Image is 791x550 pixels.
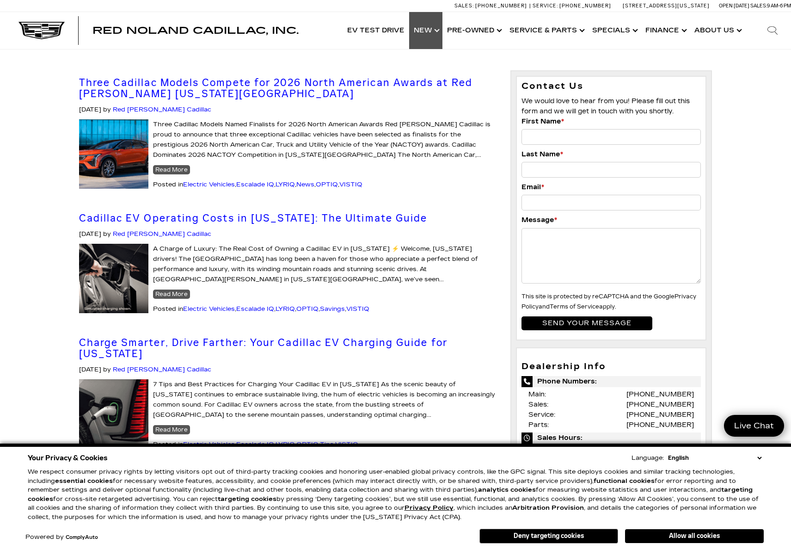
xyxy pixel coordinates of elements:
span: Phone Numbers: [521,376,701,387]
a: Cadillac EV Operating Costs in [US_STATE]: The Ultimate Guide [79,212,428,224]
strong: essential cookies [55,477,113,485]
div: Posted in , , , , , [79,179,497,190]
span: 9 AM-6 PM [767,3,791,9]
span: Sales: [454,3,474,9]
span: by [103,106,111,113]
label: Last Name [521,149,563,160]
span: Service: [533,3,558,9]
a: OPTIQ [296,441,319,448]
span: [PHONE_NUMBER] [559,3,611,9]
a: LYRIQ [276,305,295,313]
input: Send your message [521,316,652,330]
a: Escalade IQ [236,305,274,313]
label: Email [521,182,544,192]
span: Open [DATE] [719,3,749,9]
span: Your Privacy & Cookies [28,451,108,464]
img: 2026 NACTOY Nominee Cadillac OPTIQ [79,119,148,189]
h3: Dealership Info [521,362,701,371]
a: New [409,12,442,49]
a: EV Test Drive [343,12,409,49]
a: [PHONE_NUMBER] [626,390,694,398]
span: Live Chat [730,420,779,431]
a: Red [PERSON_NAME] Cadillac [113,230,211,238]
a: [PHONE_NUMBER] [626,401,694,408]
h3: Contact Us [521,81,701,92]
span: Parts: [528,421,549,429]
textarea: Message* [521,228,701,284]
div: Language: [632,455,664,461]
span: Sales Hours: [521,433,701,444]
a: Read More [153,425,190,434]
span: Main: [528,390,546,398]
span: [DATE] [79,106,101,113]
a: Terms of Service [550,303,599,310]
a: Escalade IQ [236,181,274,188]
label: Message [521,215,557,225]
span: by [103,366,111,373]
a: Sales: [PHONE_NUMBER] [454,3,529,8]
span: We would love to hear from you! Please fill out this form and we will get in touch with you shortly. [521,97,690,115]
label: First Name [521,117,564,127]
a: VISTIQ [346,305,369,313]
a: Three Cadillac Models Compete for 2026 North American Awards at Red [PERSON_NAME] [US_STATE][GEOG... [79,76,472,100]
a: VISTIQ [335,441,358,448]
button: Allow all cookies [625,529,764,543]
div: Powered by [25,534,98,540]
span: by [103,230,111,238]
strong: Arbitration Provision [512,504,584,512]
a: Read More [153,165,190,174]
select: Language Select [666,453,764,463]
strong: analytics cookies [478,486,536,494]
a: Red Noland Cadillac, Inc. [92,26,299,35]
a: Savings [320,305,345,313]
a: Electric Vehicles [183,305,235,313]
strong: targeting cookies [218,495,276,503]
a: Pre-Owned [442,12,505,49]
a: VISTIQ [339,181,362,188]
input: First Name* [521,129,701,145]
div: Posted in , , , , , [79,439,497,450]
a: News [296,181,314,188]
button: Deny targeting cookies [479,529,618,544]
a: Service & Parts [505,12,588,49]
a: Specials [588,12,641,49]
a: LYRIQ [276,181,295,188]
span: [PHONE_NUMBER] [475,3,527,9]
span: Red Noland Cadillac, Inc. [92,25,299,36]
small: This site is protected by reCAPTCHA and the Google and apply. [521,293,696,310]
a: Red [PERSON_NAME] Cadillac [113,106,211,113]
a: About Us [690,12,745,49]
a: Electric Vehicles [183,441,235,448]
a: Finance [641,12,690,49]
a: Escalade IQ [236,441,274,448]
a: Electric Vehicles [183,181,235,188]
u: Privacy Policy [405,504,454,512]
a: Red [PERSON_NAME] Cadillac [113,366,211,373]
a: [STREET_ADDRESS][US_STATE] [623,3,710,9]
a: Charge Smarter, Drive Farther: Your Cadillac EV Charging Guide for [US_STATE] [79,336,448,360]
p: We respect consumer privacy rights by letting visitors opt out of third-party tracking cookies an... [28,468,764,522]
strong: targeting cookies [28,486,753,503]
strong: functional cookies [594,477,655,485]
span: Service: [528,411,555,419]
img: Cadillac Dark Logo with Cadillac White Text [18,22,65,39]
div: Posted in , , , , , [79,304,497,314]
input: Email* [521,195,701,210]
p: Three Cadillac Models Named Finalists for 2026 North American Awards Red [PERSON_NAME] Cadillac i... [79,119,497,160]
a: Tips [320,441,334,448]
a: ComplyAuto [66,535,98,540]
a: Read More [153,290,190,299]
span: [DATE] [79,366,101,373]
a: Service: [PHONE_NUMBER] [529,3,613,8]
span: Sales: [528,401,548,408]
span: [DATE] [79,230,101,238]
img: cadillac ev charging port [79,244,148,313]
a: LYRIQ [276,441,295,448]
p: A Charge of Luxury: The Real Cost of Owning a Cadillac EV in [US_STATE] ⚡ Welcome, [US_STATE] dri... [79,244,497,284]
a: OPTIQ [296,305,319,313]
p: 7 Tips and Best Practices for Charging Your Cadillac EV in [US_STATE] As the scenic beauty of [US... [79,379,497,420]
a: Live Chat [724,415,784,437]
a: OPTIQ [316,181,338,188]
a: [PHONE_NUMBER] [626,421,694,429]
